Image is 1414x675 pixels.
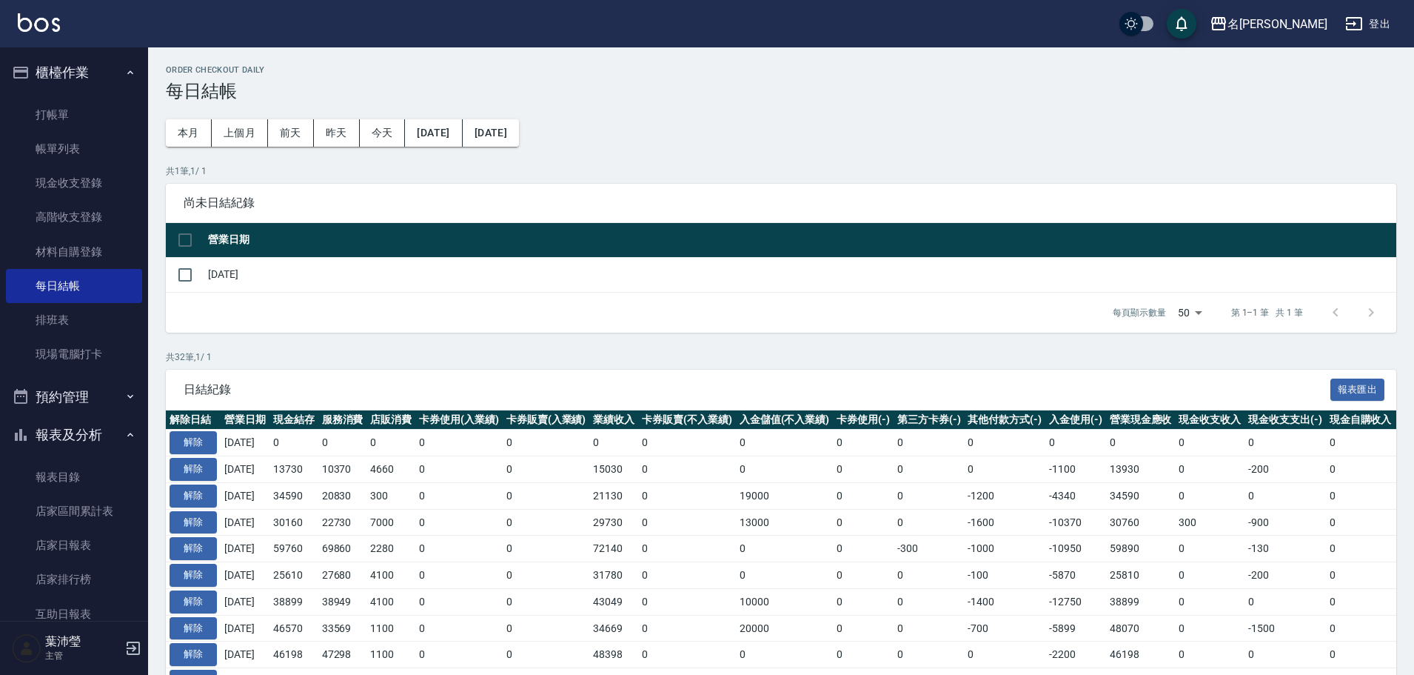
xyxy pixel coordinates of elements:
[360,119,406,147] button: 今天
[268,119,314,147] button: 前天
[1244,536,1326,562] td: -130
[6,528,142,562] a: 店家日報表
[6,562,142,596] a: 店家排行榜
[318,410,367,430] th: 服務消費
[1175,430,1244,456] td: 0
[1175,456,1244,483] td: 0
[1227,15,1327,33] div: 名[PERSON_NAME]
[503,615,590,642] td: 0
[1326,509,1395,536] td: 0
[212,119,268,147] button: 上個月
[366,615,415,642] td: 1100
[736,615,834,642] td: 20000
[170,643,217,666] button: 解除
[318,482,367,509] td: 20830
[1106,430,1176,456] td: 0
[894,509,965,536] td: 0
[6,200,142,234] a: 高階收支登錄
[166,119,212,147] button: 本月
[503,456,590,483] td: 0
[1326,456,1395,483] td: 0
[589,615,638,642] td: 34669
[221,456,269,483] td: [DATE]
[415,562,503,589] td: 0
[894,536,965,562] td: -300
[964,588,1045,615] td: -1400
[1106,615,1176,642] td: 48070
[6,269,142,303] a: 每日結帳
[1045,615,1106,642] td: -5899
[1326,615,1395,642] td: 0
[638,642,736,668] td: 0
[415,410,503,430] th: 卡券使用(入業績)
[503,430,590,456] td: 0
[894,482,965,509] td: 0
[415,615,503,642] td: 0
[589,588,638,615] td: 43049
[638,562,736,589] td: 0
[170,458,217,481] button: 解除
[415,588,503,615] td: 0
[1330,379,1385,402] button: 報表匯出
[1172,293,1207,333] div: 50
[1106,509,1176,536] td: 30760
[463,119,519,147] button: [DATE]
[269,642,318,668] td: 46198
[589,642,638,668] td: 48398
[1175,536,1244,562] td: 0
[6,416,142,454] button: 報表及分析
[964,410,1045,430] th: 其他付款方式(-)
[1204,9,1333,39] button: 名[PERSON_NAME]
[964,430,1045,456] td: 0
[366,509,415,536] td: 7000
[1326,642,1395,668] td: 0
[1326,410,1395,430] th: 現金自購收入
[736,430,834,456] td: 0
[1244,509,1326,536] td: -900
[415,509,503,536] td: 0
[170,431,217,454] button: 解除
[833,615,894,642] td: 0
[1244,456,1326,483] td: -200
[589,562,638,589] td: 31780
[269,536,318,562] td: 59760
[170,617,217,640] button: 解除
[318,430,367,456] td: 0
[6,98,142,132] a: 打帳單
[638,536,736,562] td: 0
[833,562,894,589] td: 0
[736,562,834,589] td: 0
[1175,509,1244,536] td: 300
[894,410,965,430] th: 第三方卡券(-)
[589,536,638,562] td: 72140
[589,509,638,536] td: 29730
[1326,536,1395,562] td: 0
[1244,430,1326,456] td: 0
[6,303,142,337] a: 排班表
[6,53,142,92] button: 櫃檯作業
[170,511,217,534] button: 解除
[415,430,503,456] td: 0
[1113,306,1166,319] p: 每頁顯示數量
[1175,615,1244,642] td: 0
[366,562,415,589] td: 4100
[736,588,834,615] td: 10000
[894,456,965,483] td: 0
[964,562,1045,589] td: -100
[221,430,269,456] td: [DATE]
[736,456,834,483] td: 0
[1244,482,1326,509] td: 0
[184,196,1378,210] span: 尚未日結紀錄
[833,456,894,483] td: 0
[204,223,1396,258] th: 營業日期
[964,509,1045,536] td: -1600
[1231,306,1303,319] p: 第 1–1 筆 共 1 筆
[1326,588,1395,615] td: 0
[1339,10,1396,38] button: 登出
[314,119,360,147] button: 昨天
[166,65,1396,75] h2: Order checkout daily
[833,536,894,562] td: 0
[1244,642,1326,668] td: 0
[366,588,415,615] td: 4100
[1244,562,1326,589] td: -200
